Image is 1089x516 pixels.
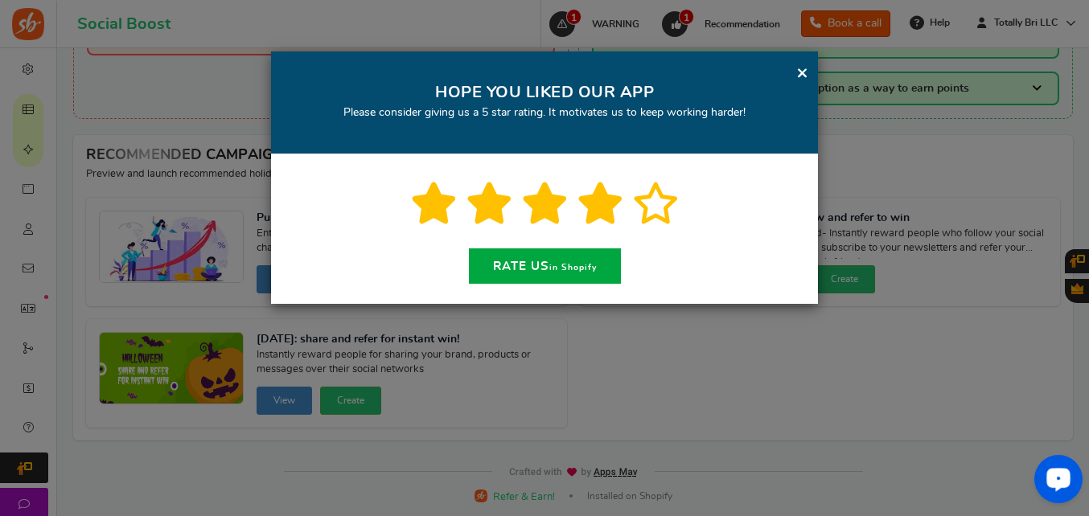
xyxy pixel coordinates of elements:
[469,248,621,284] a: Rate usin Shopify
[283,84,806,101] h2: HOPE YOU LIKED OUR APP
[1021,448,1089,516] iframe: LiveChat chat widget
[283,105,806,121] p: Please consider giving us a 5 star rating. It motivates us to keep working harder!
[796,63,808,83] a: ×
[549,264,597,272] small: in Shopify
